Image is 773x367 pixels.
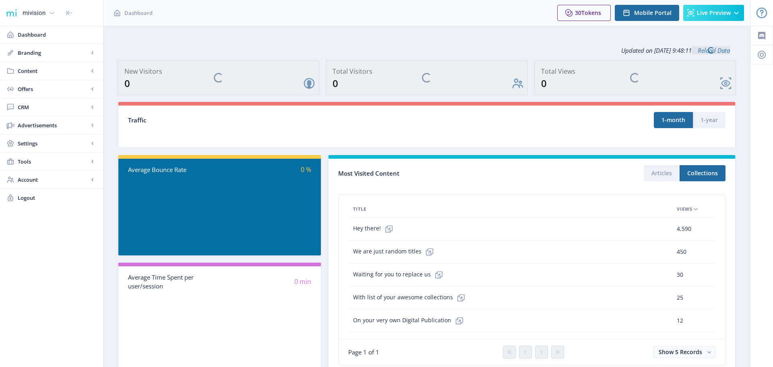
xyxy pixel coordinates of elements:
span: Dashboard [124,9,153,17]
span: Waiting for you to replace us [353,267,447,283]
span: 0 % [301,165,311,174]
span: 25 [677,293,683,303]
span: Views [677,204,692,214]
button: Mobile Portal [615,5,679,21]
span: 450 [677,247,686,257]
span: Tokens [581,9,601,17]
button: Show 5 Records [653,346,715,358]
span: Page 1 of 1 [348,348,379,356]
span: Account [18,176,89,184]
img: 1f20cf2a-1a19-485c-ac21-848c7d04f45b.png [5,6,18,19]
span: Advertisements [18,121,89,129]
span: With list of your awesome collections [353,290,469,306]
span: Live Preview [697,10,731,16]
div: Average Time Spent per user/session [128,273,220,291]
button: 1-year [693,112,725,128]
button: Live Preview [683,5,744,21]
button: 30Tokens [557,5,611,21]
div: Traffic [128,116,427,125]
span: Dashboard [18,31,97,39]
span: We are just random titles [353,244,438,260]
span: CRM [18,103,89,111]
div: mivision [23,4,45,22]
a: Reload Data [692,46,730,54]
span: Hey there! [353,221,397,237]
span: Show 5 Records [659,348,702,356]
span: Content [18,67,89,75]
span: 12 [677,316,683,326]
button: Articles [644,165,680,181]
span: Logout [18,194,97,202]
span: Settings [18,139,89,147]
span: 4,590 [677,224,691,234]
button: 1-month [654,112,693,128]
div: Average Bounce Rate [128,165,220,174]
span: Mobile Portal [634,10,672,16]
div: Updated on [DATE] 9:48:11 [118,40,736,60]
span: Tools [18,158,89,166]
div: Most Visited Content [338,167,532,180]
span: 30 [677,270,683,280]
span: Offers [18,85,89,93]
span: Branding [18,49,89,57]
span: On your very own Digital Publication [353,313,467,329]
button: Collections [680,165,725,181]
div: 0 min [220,277,312,286]
span: Title [353,204,366,214]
